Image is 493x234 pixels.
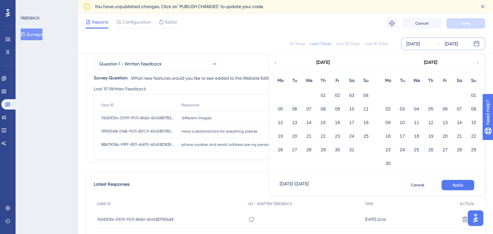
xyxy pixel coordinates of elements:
[461,21,470,26] span: Save
[280,180,309,190] div: [DATE] - [DATE]
[318,117,329,128] button: 15
[359,77,373,85] div: Su
[365,41,388,46] div: Last 90 Days
[165,18,177,26] span: Editor
[360,90,371,101] button: 04
[94,85,146,93] span: Last 10 Written Feedback
[411,144,422,155] button: 25
[397,144,408,155] button: 24
[318,90,329,101] button: 01
[425,144,436,155] button: 26
[346,144,357,155] button: 31
[445,40,458,48] div: [DATE]
[425,131,436,142] button: 19
[468,90,479,101] button: 01
[381,77,395,85] div: Mo
[94,74,128,82] div: Survey Question:
[397,117,408,128] button: 10
[248,201,292,206] span: Q1 - WRITTEN FEEDBACK
[101,102,114,108] span: User ID
[332,103,343,114] button: 09
[289,131,300,142] button: 20
[466,208,485,228] iframe: UserGuiding AI Assistant Launcher
[360,131,371,142] button: 25
[424,77,438,85] div: Th
[346,131,357,142] button: 24
[468,117,479,128] button: 15
[397,103,408,114] button: 03
[289,103,300,114] button: 06
[468,144,479,155] button: 29
[382,158,393,169] button: 30
[441,180,474,190] button: Apply
[275,103,286,114] button: 05
[273,77,288,85] div: Mo
[101,115,175,121] span: 76081DE4-DD91-F011-B482-6045BD7B34AE
[382,117,393,128] button: 09
[336,41,359,46] div: Last 30 Days
[332,117,343,128] button: 16
[332,131,343,142] button: 23
[288,77,302,85] div: Tu
[21,16,40,21] div: FEEDBACK
[466,77,481,85] div: Su
[318,144,329,155] button: 29
[411,131,422,142] button: 18
[424,59,437,66] div: [DATE]
[101,129,175,134] span: 11F855AB-0168-F011-8DC9-6045BD7B34AE
[303,144,314,155] button: 28
[440,131,451,142] button: 20
[365,201,373,206] span: TIME
[454,131,465,142] button: 21
[460,201,474,206] span: ACTION
[395,77,409,85] div: Tu
[95,3,264,10] span: You have unpublished changes. Click on ‘PUBLISH CHANGES’ to update your code.
[346,117,357,128] button: 17
[101,142,175,147] span: BB679DB4-F9FF-EE11-AAF0-6045BDB39AF2
[397,131,408,142] button: 17
[275,144,286,155] button: 26
[332,90,343,101] button: 02
[365,217,386,222] span: [DATE] 22:46
[275,131,286,142] button: 19
[303,117,314,128] button: 14
[302,77,316,85] div: We
[97,201,111,206] span: USER ID
[182,129,257,134] span: more customizations for eveything please
[468,131,479,142] button: 22
[440,144,451,155] button: 27
[289,144,300,155] button: 27
[310,41,331,46] div: Last 7 Days
[446,18,485,29] button: Save
[454,103,465,114] button: 07
[21,29,42,40] button: Surveys
[440,117,451,128] button: 13
[182,115,211,121] span: different images
[346,90,357,101] button: 03
[330,77,345,85] div: Fr
[289,117,300,128] button: 13
[94,57,223,70] button: Question 1 - Written Feedback
[92,18,108,26] span: Reports
[360,117,371,128] button: 18
[452,182,463,188] span: Apply
[411,103,422,114] button: 04
[438,77,452,85] div: Fr
[332,144,343,155] button: 30
[94,181,130,192] span: Latest Responses
[409,77,424,85] div: We
[382,144,393,155] button: 23
[318,103,329,114] button: 08
[131,74,275,82] span: What new features would you like to see added to the Website Editor?
[411,117,422,128] button: 11
[454,117,465,128] button: 14
[97,217,174,222] span: 76081DE4-DD91-F011-B482-6045BD7B34AE
[345,77,359,85] div: Sa
[182,102,199,108] span: Response
[289,41,305,46] div: All Times
[316,77,330,85] div: Th
[425,117,436,128] button: 12
[468,103,479,114] button: 08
